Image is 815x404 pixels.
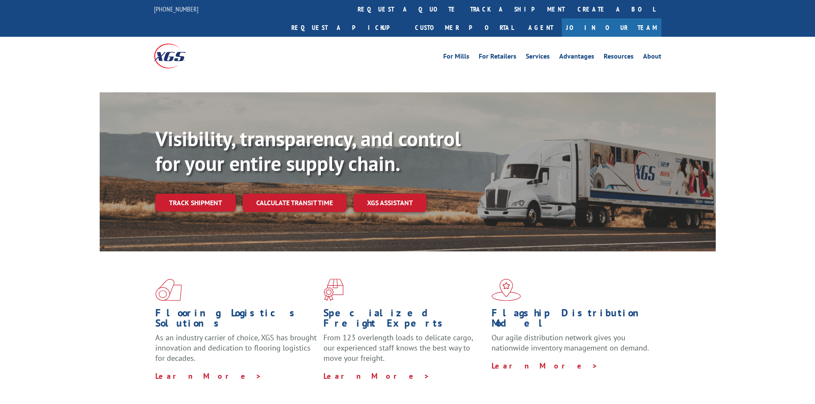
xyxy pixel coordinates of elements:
img: xgs-icon-total-supply-chain-intelligence-red [155,279,182,301]
a: For Retailers [479,53,516,62]
p: From 123 overlength loads to delicate cargo, our experienced staff knows the best way to move you... [323,333,485,371]
span: As an industry carrier of choice, XGS has brought innovation and dedication to flooring logistics... [155,333,317,363]
span: Our agile distribution network gives you nationwide inventory management on demand. [492,333,649,353]
b: Visibility, transparency, and control for your entire supply chain. [155,125,461,177]
a: For Mills [443,53,469,62]
a: Calculate transit time [243,194,347,212]
a: Resources [604,53,634,62]
a: Join Our Team [562,18,661,37]
img: xgs-icon-flagship-distribution-model-red [492,279,521,301]
a: Services [526,53,550,62]
a: Agent [520,18,562,37]
a: [PHONE_NUMBER] [154,5,199,13]
a: Learn More > [155,371,262,381]
a: Track shipment [155,194,236,212]
a: Customer Portal [409,18,520,37]
h1: Flagship Distribution Model [492,308,653,333]
a: Request a pickup [285,18,409,37]
a: Learn More > [492,361,598,371]
h1: Flooring Logistics Solutions [155,308,317,333]
h1: Specialized Freight Experts [323,308,485,333]
a: XGS ASSISTANT [353,194,427,212]
a: Advantages [559,53,594,62]
a: Learn More > [323,371,430,381]
img: xgs-icon-focused-on-flooring-red [323,279,344,301]
a: About [643,53,661,62]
